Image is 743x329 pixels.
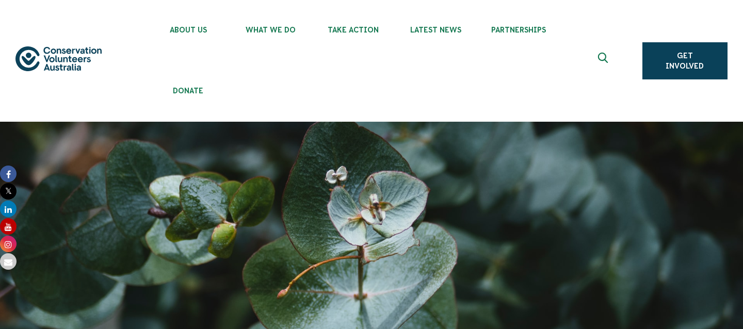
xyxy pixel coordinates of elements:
[592,48,617,73] button: Expand search box Close search box
[642,42,728,79] a: Get Involved
[312,26,395,34] span: Take Action
[477,26,560,34] span: Partnerships
[15,46,102,72] img: logo.svg
[147,87,230,95] span: Donate
[597,53,610,69] span: Expand search box
[230,26,312,34] span: What We Do
[395,26,477,34] span: Latest News
[147,26,230,34] span: About Us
